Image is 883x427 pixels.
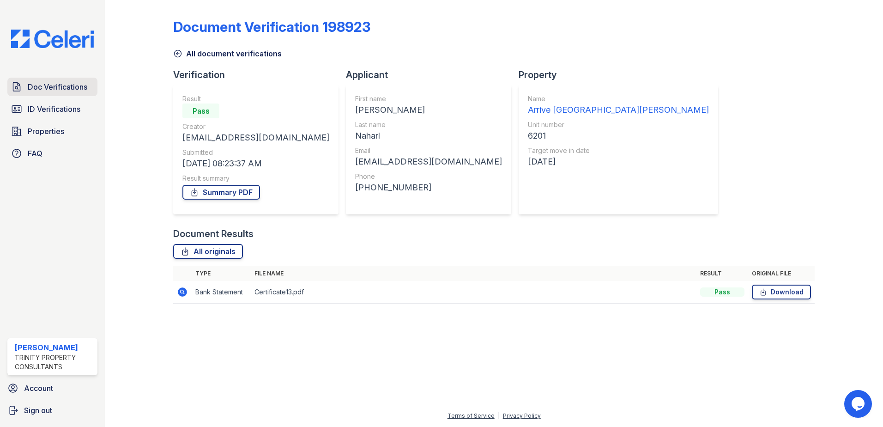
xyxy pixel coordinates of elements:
[24,405,52,416] span: Sign out
[696,266,748,281] th: Result
[7,100,97,118] a: ID Verifications
[4,401,101,420] a: Sign out
[173,227,254,240] div: Document Results
[752,285,811,299] a: Download
[28,104,80,115] span: ID Verifications
[182,157,329,170] div: [DATE] 08:23:37 AM
[182,174,329,183] div: Result summary
[528,94,709,116] a: Name Arrive [GEOGRAPHIC_DATA][PERSON_NAME]
[346,68,519,81] div: Applicant
[4,30,101,48] img: CE_Logo_Blue-a8612792a0a2168367f1c8372b55b34899dd931a85d93a1a3d3e32e68fde9ad4.png
[448,412,495,419] a: Terms of Service
[355,104,502,116] div: [PERSON_NAME]
[173,244,243,259] a: All originals
[355,181,502,194] div: [PHONE_NUMBER]
[192,266,251,281] th: Type
[355,146,502,155] div: Email
[528,146,709,155] div: Target move in date
[7,122,97,140] a: Properties
[173,68,346,81] div: Verification
[182,104,219,118] div: Pass
[24,383,53,394] span: Account
[182,185,260,200] a: Summary PDF
[28,148,42,159] span: FAQ
[355,172,502,181] div: Phone
[528,155,709,168] div: [DATE]
[355,120,502,129] div: Last name
[251,281,696,304] td: Certificate13.pdf
[28,81,87,92] span: Doc Verifications
[182,122,329,131] div: Creator
[15,342,94,353] div: [PERSON_NAME]
[355,94,502,104] div: First name
[7,144,97,163] a: FAQ
[355,129,502,142] div: Naharl
[519,68,726,81] div: Property
[700,287,744,297] div: Pass
[182,148,329,157] div: Submitted
[192,281,251,304] td: Bank Statement
[15,353,94,372] div: Trinity Property Consultants
[503,412,541,419] a: Privacy Policy
[844,390,874,418] iframe: chat widget
[498,412,500,419] div: |
[748,266,815,281] th: Original file
[528,129,709,142] div: 6201
[173,18,370,35] div: Document Verification 198923
[251,266,696,281] th: File name
[182,94,329,104] div: Result
[173,48,282,59] a: All document verifications
[355,155,502,168] div: [EMAIL_ADDRESS][DOMAIN_NAME]
[528,120,709,129] div: Unit number
[182,131,329,144] div: [EMAIL_ADDRESS][DOMAIN_NAME]
[7,78,97,96] a: Doc Verifications
[528,94,709,104] div: Name
[4,379,101,397] a: Account
[28,126,64,137] span: Properties
[528,104,709,116] div: Arrive [GEOGRAPHIC_DATA][PERSON_NAME]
